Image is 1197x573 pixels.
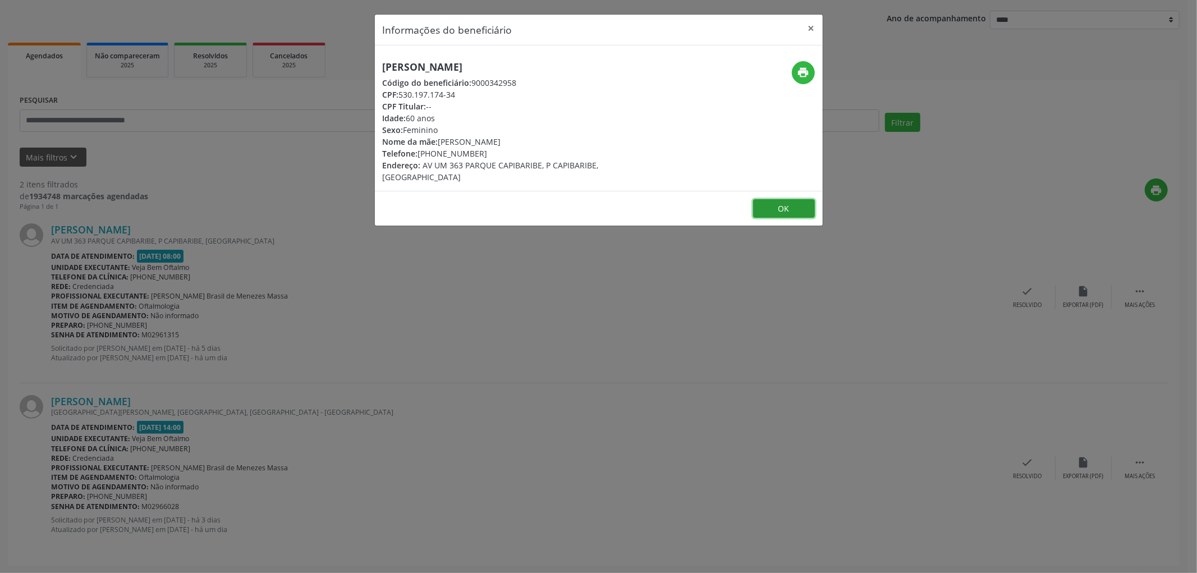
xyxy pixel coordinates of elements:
[800,15,823,42] button: Close
[753,199,815,218] button: OK
[792,61,815,84] button: print
[383,22,512,37] h5: Informações do beneficiário
[383,61,666,73] h5: [PERSON_NAME]
[383,136,438,147] span: Nome da mãe:
[383,112,666,124] div: 60 anos
[383,89,666,100] div: 530.197.174-34
[383,89,399,100] span: CPF:
[383,100,666,112] div: --
[383,125,403,135] span: Sexo:
[383,148,666,159] div: [PHONE_NUMBER]
[383,77,666,89] div: 9000342958
[383,136,666,148] div: [PERSON_NAME]
[383,124,666,136] div: Feminino
[383,101,426,112] span: CPF Titular:
[383,160,421,171] span: Endereço:
[383,113,406,123] span: Idade:
[797,66,809,79] i: print
[383,148,418,159] span: Telefone:
[383,160,599,182] span: AV UM 363 PARQUE CAPIBARIBE, P CAPIBARIBE, [GEOGRAPHIC_DATA]
[383,77,472,88] span: Código do beneficiário:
